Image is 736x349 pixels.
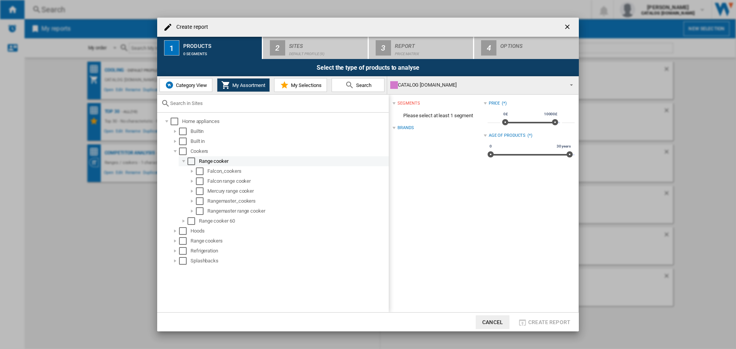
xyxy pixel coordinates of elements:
div: Select the type of products to analyse [157,59,579,76]
div: Cookers [191,147,388,155]
md-checkbox: Select [179,247,191,255]
span: 0£ [502,111,509,117]
input: Search in Sites [170,100,385,106]
button: 1 Products 0 segments [157,37,263,59]
div: 1 [164,40,179,56]
div: Age of products [489,133,526,139]
div: Falcon range cooker [207,177,388,185]
md-checkbox: Select [196,167,207,175]
h4: Create report [172,23,208,31]
span: Search [354,82,371,88]
button: My Assortment [217,78,270,92]
div: Range cookers [191,237,388,245]
md-checkbox: Select [179,237,191,245]
div: Refrigeration [191,247,388,255]
md-checkbox: Select [179,257,191,265]
span: 0 [488,143,493,149]
md-checkbox: Select [196,177,207,185]
button: Category View [159,78,212,92]
ng-md-icon: getI18NText('BUTTONS.CLOSE_DIALOG') [563,23,573,32]
span: My Assortment [230,82,265,88]
div: Options [500,40,576,48]
md-checkbox: Select [187,157,199,165]
md-checkbox: Select [179,227,191,235]
div: Rangemaster_cookers [207,197,388,205]
div: Price [489,100,500,107]
div: 4 [481,40,496,56]
div: Mercury range cooker [207,187,388,195]
button: My Selections [274,78,327,92]
img: wiser-icon-blue.png [165,80,174,90]
div: Built in [191,138,388,145]
span: 10000£ [543,111,559,117]
div: Builtin [191,128,388,135]
div: Products [183,40,259,48]
md-checkbox: Select [187,217,199,225]
span: 30 years [555,143,572,149]
div: 0 segments [183,48,259,56]
button: Create report [516,315,573,329]
div: Sites [289,40,365,48]
span: Category View [174,82,207,88]
md-checkbox: Select [179,138,191,145]
div: Falcon_cookers [207,167,388,175]
md-checkbox: Select [171,118,182,125]
button: 4 Options [474,37,579,59]
div: 2 [270,40,285,56]
div: Default profile (9) [289,48,365,56]
div: 3 [376,40,391,56]
div: CATALOG [DOMAIN_NAME] [390,80,563,90]
button: Cancel [476,315,509,329]
md-checkbox: Select [196,197,207,205]
div: Hoods [191,227,388,235]
span: Please select at least 1 segment [393,108,483,123]
md-checkbox: Select [196,187,207,195]
div: Report [395,40,470,48]
md-checkbox: Select [179,147,191,155]
div: Home appliances [182,118,388,125]
button: getI18NText('BUTTONS.CLOSE_DIALOG') [560,20,576,35]
div: segments [398,100,420,107]
div: Rangemaster range cooker [207,207,388,215]
span: Create report [528,319,570,325]
div: Brands [398,125,414,131]
div: Splashbacks [191,257,388,265]
span: My Selections [289,82,322,88]
button: Search [332,78,384,92]
md-checkbox: Select [179,128,191,135]
md-checkbox: Select [196,207,207,215]
div: Range cooker 60 [199,217,388,225]
button: 2 Sites Default profile (9) [263,37,368,59]
div: Price Matrix [395,48,470,56]
button: 3 Report Price Matrix [369,37,474,59]
div: Range cooker [199,157,388,165]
